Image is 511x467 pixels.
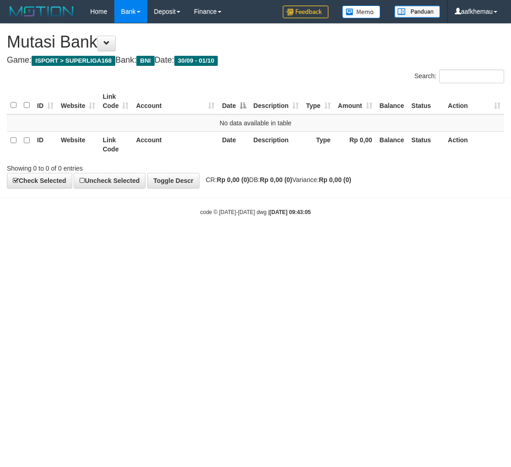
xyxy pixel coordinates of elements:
[7,56,504,65] h4: Game: Bank: Date:
[394,5,440,18] img: panduan.png
[334,131,376,157] th: Rp 0,00
[147,173,199,188] a: Toggle Descr
[32,56,115,66] span: ISPORT > SUPERLIGA168
[334,88,376,114] th: Amount: activate to sort column ascending
[99,88,132,114] th: Link Code: activate to sort column ascending
[218,88,249,114] th: Date: activate to sort column descending
[7,114,504,132] td: No data available in table
[414,70,504,83] label: Search:
[33,131,57,157] th: ID
[7,5,76,18] img: MOTION_logo.png
[444,88,504,114] th: Action: activate to sort column ascending
[132,131,218,157] th: Account
[319,176,351,183] strong: Rp 0,00 (0)
[136,56,154,66] span: BNI
[201,176,351,183] span: CR: DB: Variance:
[7,160,206,173] div: Showing 0 to 0 of 0 entries
[250,88,302,114] th: Description: activate to sort column ascending
[408,131,444,157] th: Status
[99,131,132,157] th: Link Code
[444,131,504,157] th: Action
[439,70,504,83] input: Search:
[217,176,249,183] strong: Rp 0,00 (0)
[408,88,444,114] th: Status
[7,173,72,188] a: Check Selected
[269,209,311,215] strong: [DATE] 09:43:05
[376,131,408,157] th: Balance
[302,131,334,157] th: Type
[200,209,311,215] small: code © [DATE]-[DATE] dwg |
[74,173,145,188] a: Uncheck Selected
[376,88,408,114] th: Balance
[57,131,99,157] th: Website
[33,88,57,114] th: ID: activate to sort column ascending
[7,33,504,51] h1: Mutasi Bank
[132,88,218,114] th: Account: activate to sort column ascending
[174,56,218,66] span: 30/09 - 01/10
[57,88,99,114] th: Website: activate to sort column ascending
[302,88,334,114] th: Type: activate to sort column ascending
[342,5,381,18] img: Button%20Memo.svg
[250,131,302,157] th: Description
[260,176,292,183] strong: Rp 0,00 (0)
[218,131,249,157] th: Date
[283,5,328,18] img: Feedback.jpg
